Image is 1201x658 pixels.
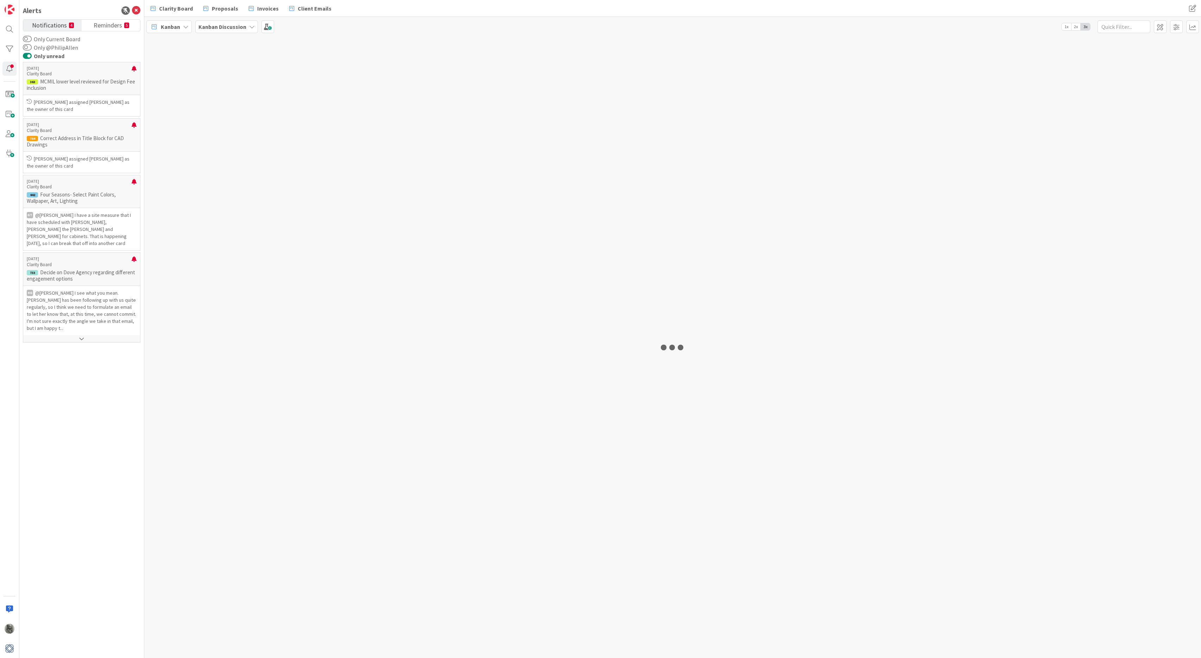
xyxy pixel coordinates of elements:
a: [DATE]Clarity Board442Four Seasons- Select Paint Colors, Wallpaper, Art, LightingGT@[PERSON_NAME]... [23,175,140,251]
div: 764 [27,136,38,141]
div: 442 [27,192,38,198]
span: Kanban [161,23,180,31]
div: 733 [27,270,38,275]
a: Client Emails [285,2,336,15]
label: Only @PhilipAllen [23,43,78,52]
p: Four Seasons- Select Paint Colors, Wallpaper, Art, Lighting [27,192,137,204]
label: Only unread [23,52,64,60]
p: @[PERSON_NAME]﻿ I have a site measure that I have scheduled with [PERSON_NAME], [PERSON_NAME] the... [27,212,137,247]
a: Proposals [199,2,242,15]
p: Decide on Dove Agency regarding different engagement options [27,269,137,282]
div: GT [27,212,33,218]
button: Only Current Board [23,36,32,43]
a: [DATE]Clarity Board733Decide on Dove Agency regarding different engagement optionsHG@[PERSON_NAME... [23,252,140,342]
p: [DATE] [27,256,132,261]
span: 1x [1062,23,1071,30]
img: PA [5,624,14,634]
span: Client Emails [298,4,331,13]
p: Clarity Board [27,71,132,77]
b: Kanban Discussion [198,23,246,30]
span: 2x [1071,23,1081,30]
p: Clarity Board [27,262,132,268]
span: Reminders [94,20,122,30]
p: [DATE] [27,66,132,71]
p: Correct Address in Title Block for CAD Drawings [27,135,137,148]
span: Invoices [257,4,279,13]
p: MCMIL lower level reviewed for Design Fee inclusion [27,79,137,91]
small: 5 [124,23,129,28]
img: avatar [5,644,14,653]
input: Quick Filter... [1098,20,1150,33]
label: Only Current Board [23,35,80,43]
p: Clarity Board [27,127,132,134]
p: [DATE] [27,122,132,127]
a: [DATE]Clarity Board764Correct Address in Title Block for CAD Drawings[PERSON_NAME] assigned [PERS... [23,118,140,173]
small: 4 [69,23,74,28]
span: 3x [1081,23,1090,30]
button: Only @PhilipAllen [23,44,32,51]
div: 363 [27,79,38,84]
span: Proposals [212,4,238,13]
p: Clarity Board [27,184,132,190]
p: [PERSON_NAME] assigned [PERSON_NAME] as the owner of this card [27,155,137,169]
div: Alerts [23,5,42,16]
div: HG [27,290,33,296]
span: Notifications [32,20,67,30]
button: Only unread [23,52,32,59]
a: Clarity Board [146,2,197,15]
p: [DATE] [27,179,132,184]
p: @[PERSON_NAME]﻿ I see what you mean. [PERSON_NAME] has been following up with us quite regularly,... [27,289,137,332]
a: Invoices [245,2,283,15]
p: [PERSON_NAME] assigned [PERSON_NAME] as the owner of this card [27,99,137,113]
a: [DATE]Clarity Board363MCMIL lower level reviewed for Design Fee inclusion[PERSON_NAME] assigned [... [23,62,140,117]
span: Clarity Board [159,4,193,13]
img: Visit kanbanzone.com [5,5,14,14]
